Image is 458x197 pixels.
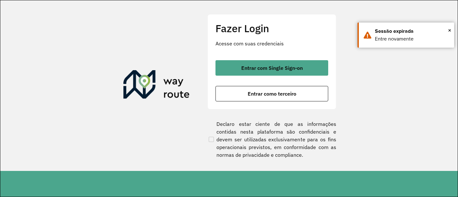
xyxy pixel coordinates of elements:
h2: Fazer Login [215,22,328,34]
span: × [448,25,451,35]
img: Roteirizador AmbevTech [123,70,190,101]
button: button [215,60,328,76]
button: button [215,86,328,101]
span: Entrar como terceiro [248,91,296,96]
button: Close [448,25,451,35]
span: Entrar com Single Sign-on [241,65,303,70]
div: Sessão expirada [375,27,449,35]
p: Acesse com suas credenciais [215,40,328,47]
div: Entre novamente [375,35,449,43]
label: Declaro estar ciente de que as informações contidas nesta plataforma são confidenciais e devem se... [207,120,336,159]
